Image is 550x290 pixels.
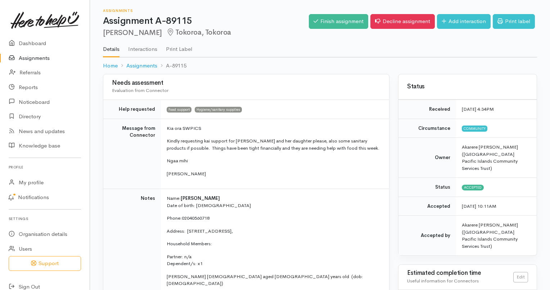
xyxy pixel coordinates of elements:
a: Print Label [166,36,192,57]
td: Message from Connector [103,119,161,189]
td: Received [398,100,456,119]
a: Decline assignment [370,14,435,29]
h2: [PERSON_NAME] [103,28,309,37]
td: Status [398,178,456,197]
a: Interactions [128,36,157,57]
td: Accepted [398,197,456,216]
span: 02040560718 [182,215,209,221]
time: [DATE] 4:34PM [462,106,494,112]
li: A-89115 [157,62,186,70]
a: Details [103,36,120,57]
td: Help requested [103,100,161,119]
td: Circumstance [398,119,456,138]
span: Phone: [167,215,182,221]
span: Evaluation from Connector [112,87,168,93]
h3: Needs assessment [112,80,380,87]
td: Owner [398,138,456,178]
td: Akarere [PERSON_NAME] ([GEOGRAPHIC_DATA] Pacific Islands Community Services Trust) [456,216,537,256]
h6: Profile [9,162,81,172]
span: Hygiene/sanitary supplies [195,107,242,113]
td: Accepted by [398,216,456,256]
time: [DATE] 10:11AM [462,203,496,209]
span: Community [462,126,487,131]
p: Household Members: [167,240,380,247]
a: Home [103,62,118,70]
p: Kindly requesting kai support for [PERSON_NAME] and her daughter please, also some sanitary produ... [167,137,380,151]
span: Date of birth: [DEMOGRAPHIC_DATA] [167,202,251,208]
span: Tokoroa, Tokoroa [166,28,231,37]
span: Accepted [462,185,484,190]
h6: Settings [9,214,81,224]
span: Useful information for Connectors [407,278,479,284]
p: Ngaa mihi [167,157,380,164]
span: [PERSON_NAME] [181,195,220,201]
h3: Estimated completion time [407,270,513,277]
h1: Assignment A-89115 [103,16,309,26]
p: Address: [STREET_ADDRESS], [167,228,380,235]
h6: Assignments [103,9,309,13]
span: Food support [167,107,191,113]
span: Name: [167,195,181,201]
p: [PERSON_NAME] [167,170,380,177]
p: Kia ora SWPICS [167,125,380,132]
p: Partner: n/a Dependent/s: x1 [167,253,380,267]
a: Add interaction [437,14,491,29]
h3: Status [407,83,528,90]
p: [PERSON_NAME] [DEMOGRAPHIC_DATA] aged [DEMOGRAPHIC_DATA] years old (dob: [DEMOGRAPHIC_DATA]) [167,273,380,287]
a: Edit [513,272,528,282]
span: Akarere [PERSON_NAME] ([GEOGRAPHIC_DATA] Pacific Islands Community Services Trust) [462,144,518,171]
button: Support [9,256,81,271]
a: Print label [493,14,535,29]
a: Finish assignment [309,14,368,29]
nav: breadcrumb [103,57,537,74]
a: Assignments [126,62,157,70]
